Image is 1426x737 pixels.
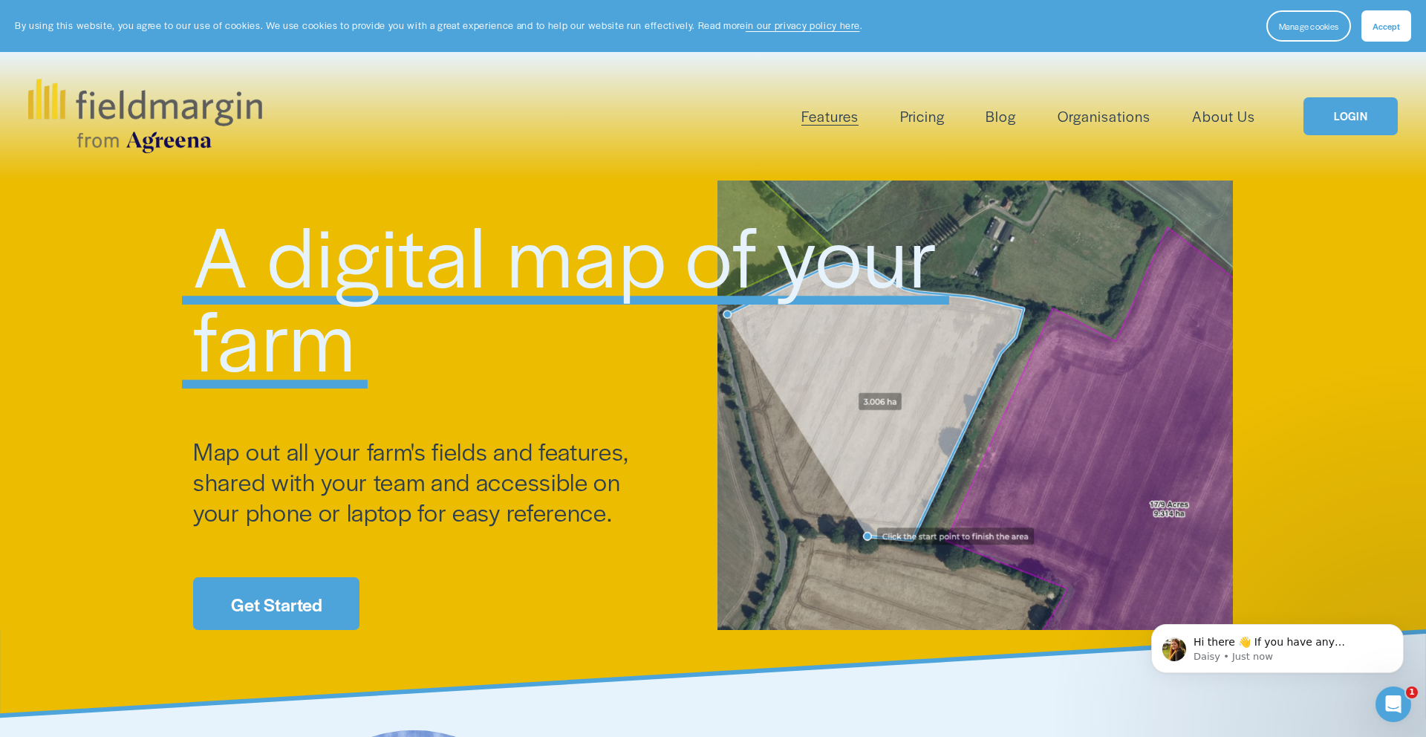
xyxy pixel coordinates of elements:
[1129,593,1426,697] iframe: Intercom notifications message
[801,104,859,129] a: folder dropdown
[193,194,957,396] span: A digital map of your farm
[193,434,635,528] span: Map out all your farm's fields and features, shared with your team and accessible on your phone o...
[1058,104,1150,129] a: Organisations
[900,104,945,129] a: Pricing
[1361,10,1411,42] button: Accept
[746,19,860,32] a: in our privacy policy here
[15,19,862,33] p: By using this website, you agree to our use of cookies. We use cookies to provide you with a grea...
[801,105,859,127] span: Features
[193,577,359,630] a: Get Started
[1279,20,1338,32] span: Manage cookies
[28,79,261,153] img: fieldmargin.com
[1266,10,1351,42] button: Manage cookies
[1303,97,1397,135] a: LOGIN
[1375,686,1411,722] iframe: Intercom live chat
[1192,104,1255,129] a: About Us
[1373,20,1400,32] span: Accept
[1406,686,1418,698] span: 1
[986,104,1016,129] a: Blog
